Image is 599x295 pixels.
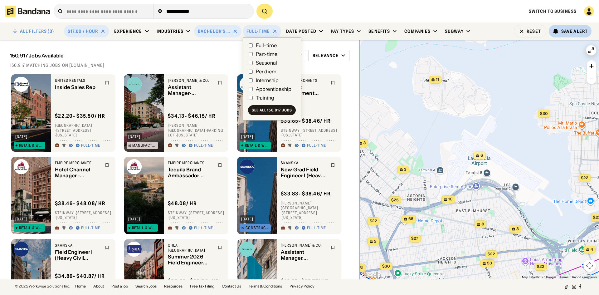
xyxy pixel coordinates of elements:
div: $ 38.46 - $48.08 / hr [55,200,105,207]
a: Open this area in Google Maps (opens a new window) [361,271,382,279]
a: Home [75,284,86,288]
div: Empire Merchants [168,160,214,165]
div: [DATE] [241,135,253,139]
div: Date Posted [286,28,316,34]
span: $22 [370,219,377,223]
div: [PERSON_NAME][GEOGRAPHIC_DATA] · Parking lot · [US_STATE] [168,123,225,138]
div: Full-time [194,143,213,148]
span: 10 [448,197,453,202]
div: $ 33.83 - $38.46 / hr [281,190,331,197]
a: Terms (opens in new tab) [560,275,568,279]
div: Assistant Manager, [PERSON_NAME] [281,249,327,261]
div: Full-time [194,226,213,231]
div: © 2025 Workwise Solutions Inc. [15,284,70,288]
div: OHLA [GEOGRAPHIC_DATA] [168,243,214,253]
img: Tiffany & Co logo [240,242,255,257]
span: 6 [480,153,483,158]
a: Terms & Conditions [249,284,282,288]
div: Full-time [307,226,326,231]
span: $27 [411,236,418,241]
span: $51 [357,265,363,270]
div: Empire Merchants [281,78,327,83]
img: Empire Merchants logo [127,159,142,174]
a: Switch to Business [529,8,577,14]
div: 150,917 matching jobs on [DOMAIN_NAME] [10,62,349,68]
div: [PERSON_NAME] & Co [281,243,327,248]
div: Relevance [313,53,338,58]
div: [DATE] [15,217,27,221]
div: 150,917 Jobs Available [10,53,64,59]
div: $ 41.35 - $55.77 / hr [281,278,329,284]
div: [PERSON_NAME][GEOGRAPHIC_DATA] · [STREET_ADDRESS] · [US_STATE] [281,201,338,220]
div: $17.00 / hour [68,28,98,34]
div: Industries [157,28,183,34]
div: Subway [445,28,464,34]
img: Bandana logotype [5,6,50,17]
div: Training [256,95,274,100]
div: Tequila Brand Ambassador (Moet [PERSON_NAME]) [US_STATE][GEOGRAPHIC_DATA] [168,167,214,179]
span: 3 [516,226,519,232]
div: Companies [404,28,431,34]
img: United Rentals logo [14,77,29,92]
div: Steinway · [STREET_ADDRESS] · [US_STATE] [281,128,338,138]
div: New Grad Field Engineer I (Heavy Civil Construction) [281,167,327,179]
a: About [93,284,104,288]
div: [DATE] [128,217,140,221]
img: Tiffany & Co. logo [127,77,142,92]
div: Full-time [307,143,326,148]
div: Skanska [281,160,327,165]
div: Full-time [256,43,277,48]
span: $22 [581,175,588,180]
div: [DATE] [128,135,140,139]
span: 2 [374,239,377,244]
a: Resources [164,284,183,288]
a: Post a job [111,284,128,288]
img: Skanska logo [240,159,255,174]
div: Retail & Wholesale [245,144,270,147]
div: $ 33.65 - $38.46 / hr [281,118,331,124]
div: Field Engineer I (Heavy Civil Construction) [55,249,101,261]
div: [DATE] [241,217,253,221]
span: $30 [382,264,390,268]
div: Internship [256,78,279,83]
button: Map camera controls [583,259,596,272]
img: Empire Merchants logo [14,159,29,174]
div: grid [10,72,349,279]
div: [DATE] [15,135,27,139]
div: $ 48.08 / hr [168,200,197,207]
div: $ 20.00 - $23.00 / hr [168,278,219,284]
div: [GEOGRAPHIC_DATA] · [STREET_ADDRESS] · [US_STATE] [55,123,112,138]
a: Free Tax Filing [190,284,214,288]
div: Per diem [256,69,276,74]
div: Skanska [55,243,101,248]
span: 68 [408,216,413,222]
div: Full-time [81,226,100,231]
span: $22 [537,264,544,269]
img: Empire Merchants logo [240,77,255,92]
div: Assistant Manager- Outbound Operations [168,84,214,96]
img: Skanska logo [14,242,29,257]
div: [PERSON_NAME] & Co. [168,78,214,83]
img: OHLA USA logo [127,242,142,257]
span: 53 [487,261,492,266]
div: Full-time [246,28,270,34]
div: Benefits [368,28,390,34]
span: 4 [591,247,593,252]
div: $ 34.13 - $46.15 / hr [168,113,216,120]
div: See all 150,917 jobs [252,108,292,112]
div: Account Development Specialist - On Premise (E&J [PERSON_NAME]) [281,84,327,96]
div: Retail & Wholesale [132,226,157,230]
div: Pay Types [331,28,354,34]
div: Apprenticeship [256,86,291,91]
span: 3 [363,140,366,146]
div: Retail & Wholesale [19,144,44,147]
span: Map data ©2025 Google [522,275,556,279]
span: 3 [404,167,407,172]
div: Seasonal [256,60,277,65]
span: $22 [488,252,495,256]
div: Empire Merchants [55,160,101,165]
a: Report a map error [572,275,597,279]
div: Hotel Channel Manager - [GEOGRAPHIC_DATA] On Premise (Moet [PERSON_NAME]) [55,167,101,179]
div: Save Alert [561,28,588,34]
